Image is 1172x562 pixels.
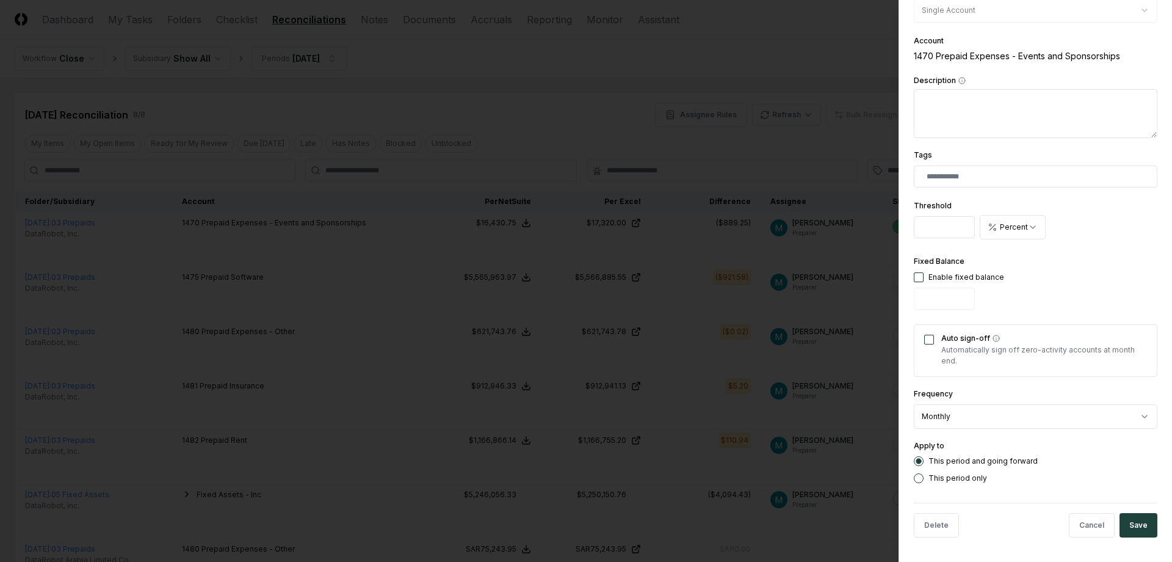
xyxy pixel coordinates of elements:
button: Save [1120,513,1157,538]
button: Delete [914,513,959,538]
label: Fixed Balance [914,257,964,266]
div: Enable fixed balance [928,272,1004,283]
button: Cancel [1069,513,1115,538]
div: 1470 Prepaid Expenses - Events and Sponsorships [914,49,1157,62]
label: This period only [928,475,987,482]
label: Apply to [914,441,944,450]
button: Description [958,77,966,84]
p: Automatically sign off zero-activity accounts at month end. [941,345,1147,367]
label: This period and going forward [928,458,1038,465]
label: Threshold [914,201,952,210]
button: Auto sign-off [993,335,1000,342]
div: Account [914,37,1157,45]
label: Frequency [914,389,953,398]
label: Description [914,77,1157,84]
label: Tags [914,150,932,159]
label: Auto sign-off [941,335,1147,342]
